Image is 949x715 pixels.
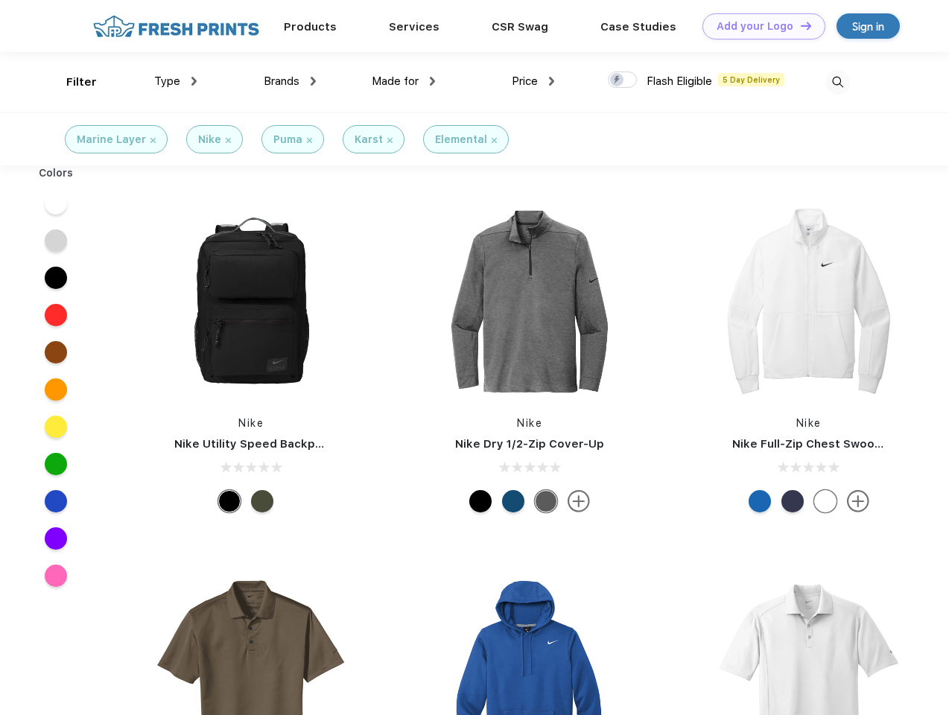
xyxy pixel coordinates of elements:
[307,138,312,143] img: filter_cancel.svg
[251,490,273,512] div: Cargo Khaki
[89,13,264,39] img: fo%20logo%202.webp
[218,490,241,512] div: Black
[154,74,180,88] span: Type
[801,22,811,30] img: DT
[492,138,497,143] img: filter_cancel.svg
[273,132,302,147] div: Puma
[469,490,492,512] div: Black
[825,70,850,95] img: desktop_search.svg
[389,20,439,34] a: Services
[435,132,487,147] div: Elemental
[311,77,316,86] img: dropdown.png
[28,165,85,181] div: Colors
[372,74,419,88] span: Made for
[264,74,299,88] span: Brands
[732,437,930,451] a: Nike Full-Zip Chest Swoosh Jacket
[77,132,146,147] div: Marine Layer
[837,13,900,39] a: Sign in
[549,77,554,86] img: dropdown.png
[174,437,335,451] a: Nike Utility Speed Backpack
[796,417,822,429] a: Nike
[238,417,264,429] a: Nike
[198,132,221,147] div: Nike
[152,203,350,401] img: func=resize&h=266
[284,20,337,34] a: Products
[749,490,771,512] div: Royal
[430,77,435,86] img: dropdown.png
[535,490,557,512] div: Black Heather
[66,74,97,91] div: Filter
[852,18,884,35] div: Sign in
[717,20,793,33] div: Add your Logo
[150,138,156,143] img: filter_cancel.svg
[355,132,383,147] div: Karst
[502,490,524,512] div: Gym Blue
[512,74,538,88] span: Price
[517,417,542,429] a: Nike
[226,138,231,143] img: filter_cancel.svg
[492,20,548,34] a: CSR Swag
[710,203,908,401] img: func=resize&h=266
[387,138,393,143] img: filter_cancel.svg
[814,490,837,512] div: White
[781,490,804,512] div: Midnight Navy
[455,437,604,451] a: Nike Dry 1/2-Zip Cover-Up
[191,77,197,86] img: dropdown.png
[718,73,784,86] span: 5 Day Delivery
[647,74,712,88] span: Flash Eligible
[431,203,629,401] img: func=resize&h=266
[847,490,869,512] img: more.svg
[568,490,590,512] img: more.svg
